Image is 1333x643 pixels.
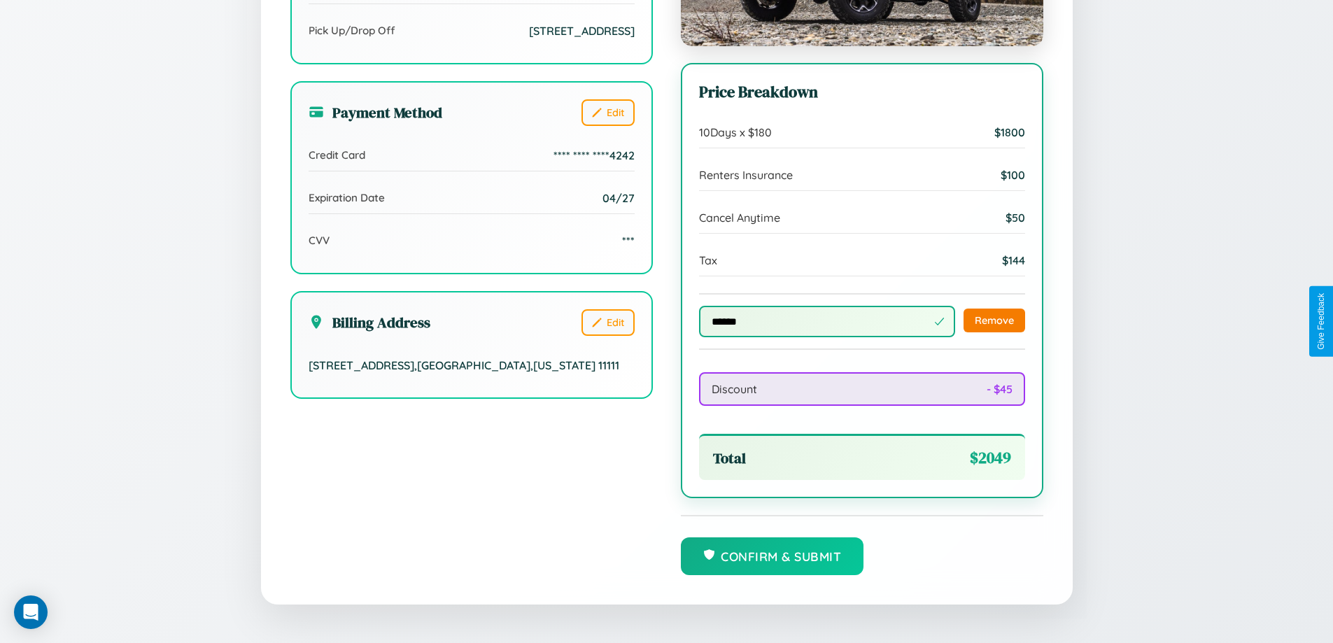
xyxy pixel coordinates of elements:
[309,191,385,204] span: Expiration Date
[987,382,1013,396] span: - $ 45
[699,168,793,182] span: Renters Insurance
[699,81,1025,103] h3: Price Breakdown
[994,125,1025,139] span: $ 1800
[712,382,757,396] span: Discount
[602,191,635,205] span: 04/27
[309,358,619,372] span: [STREET_ADDRESS] , [GEOGRAPHIC_DATA] , [US_STATE] 11111
[309,102,442,122] h3: Payment Method
[964,309,1025,332] button: Remove
[681,537,864,575] button: Confirm & Submit
[970,447,1011,469] span: $ 2049
[529,24,635,38] span: [STREET_ADDRESS]
[581,99,635,126] button: Edit
[581,309,635,336] button: Edit
[1002,253,1025,267] span: $ 144
[14,595,48,629] div: Open Intercom Messenger
[699,211,780,225] span: Cancel Anytime
[309,234,330,247] span: CVV
[309,24,395,37] span: Pick Up/Drop Off
[699,125,772,139] span: 10 Days x $ 180
[1316,293,1326,350] div: Give Feedback
[309,312,430,332] h3: Billing Address
[1006,211,1025,225] span: $ 50
[1001,168,1025,182] span: $ 100
[713,448,746,468] span: Total
[699,253,717,267] span: Tax
[309,148,365,162] span: Credit Card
